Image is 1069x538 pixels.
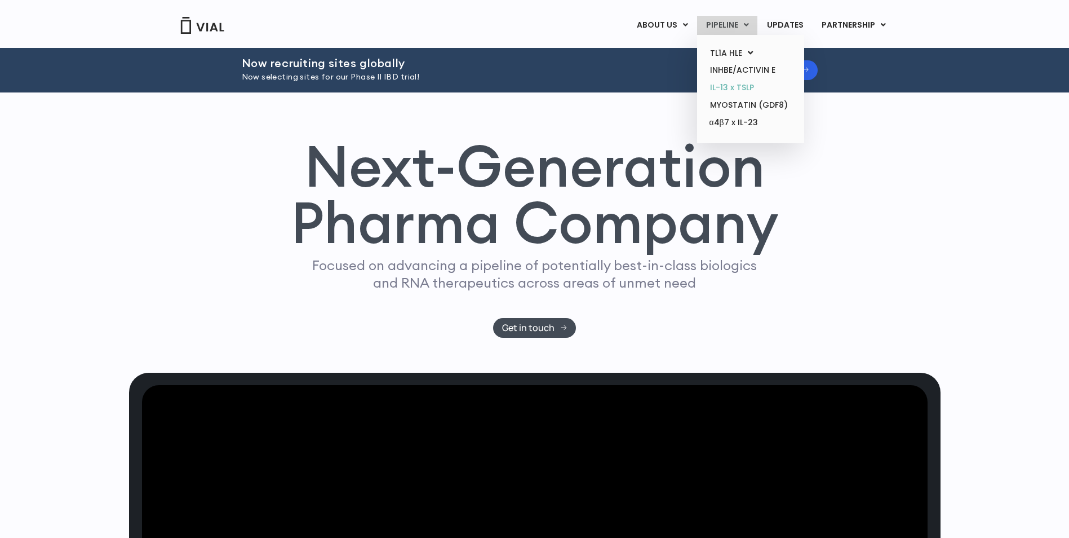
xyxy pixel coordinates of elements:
[701,96,800,114] a: MYOSTATIN (GDF8)
[697,16,757,35] a: PIPELINEMenu Toggle
[813,16,895,35] a: PARTNERSHIPMenu Toggle
[701,114,800,132] a: α4β7 x IL-23
[180,17,225,34] img: Vial Logo
[308,257,762,292] p: Focused on advancing a pipeline of potentially best-in-class biologics and RNA therapeutics acros...
[242,71,707,83] p: Now selecting sites for our Phase II IBD trial!
[242,57,707,69] h2: Now recruiting sites globally
[493,318,576,338] a: Get in touch
[701,61,800,79] a: INHBE/ACTIVIN E
[758,16,812,35] a: UPDATES
[628,16,697,35] a: ABOUT USMenu Toggle
[701,45,800,62] a: TL1A HLEMenu Toggle
[701,79,800,96] a: IL-13 x TSLP
[291,138,779,252] h1: Next-Generation Pharma Company
[502,324,555,332] span: Get in touch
